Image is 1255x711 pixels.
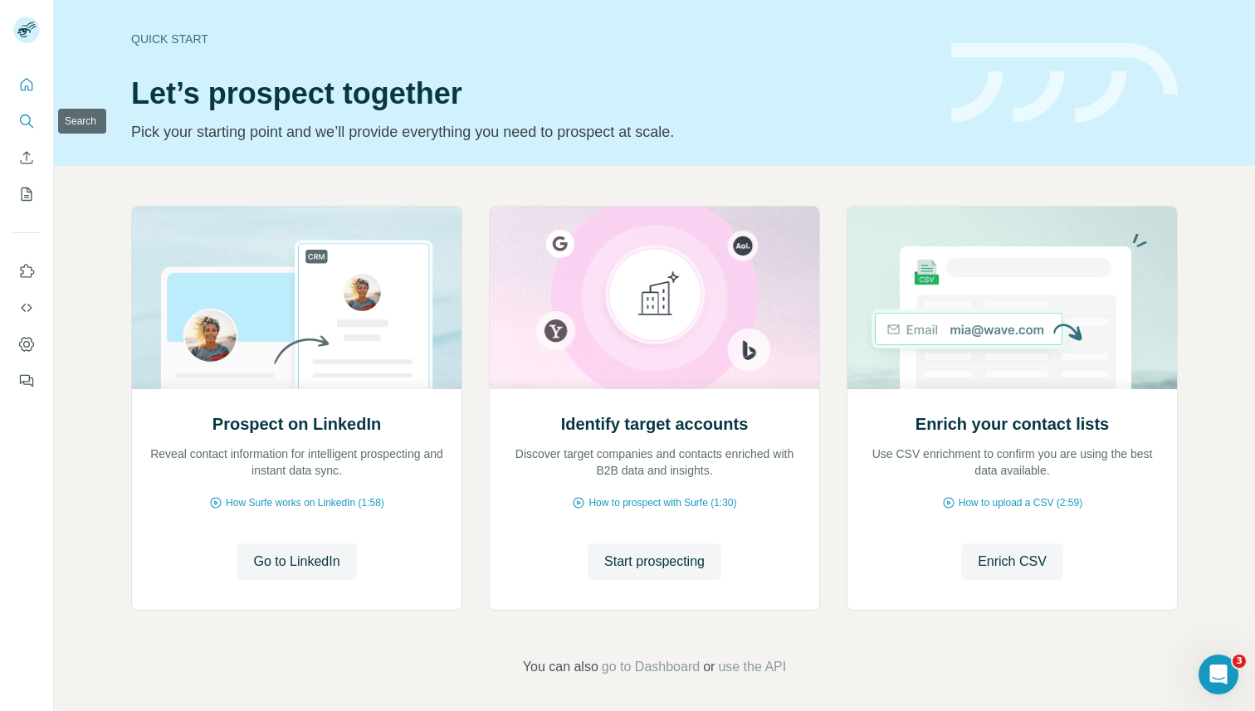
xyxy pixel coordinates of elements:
button: Use Surfe on LinkedIn [13,256,40,286]
button: Dashboard [13,329,40,359]
div: Quick start [131,31,931,47]
span: or [703,657,715,677]
iframe: Intercom live chat [1199,655,1238,694]
img: Enrich your contact lists [847,207,1178,389]
p: Pick your starting point and we’ll provide everything you need to prospect at scale. [131,120,931,144]
img: Prospect on LinkedIn [131,207,462,389]
button: Enrich CSV [13,143,40,173]
h1: Let’s prospect together [131,77,931,110]
span: Start prospecting [604,552,705,572]
img: Identify target accounts [489,207,820,389]
span: How to prospect with Surfe (1:30) [588,495,736,510]
button: Start prospecting [588,543,721,580]
span: How to upload a CSV (2:59) [959,495,1082,510]
p: Reveal contact information for intelligent prospecting and instant data sync. [149,446,445,479]
span: 3 [1233,655,1246,668]
span: Go to LinkedIn [253,552,339,572]
h2: Identify target accounts [561,412,749,436]
button: use the API [718,657,786,677]
span: You can also [523,657,598,677]
h2: Prospect on LinkedIn [212,412,381,436]
span: How Surfe works on LinkedIn (1:58) [226,495,384,510]
button: Use Surfe API [13,293,40,323]
button: go to Dashboard [602,657,700,677]
p: Use CSV enrichment to confirm you are using the best data available. [864,446,1160,479]
button: My lists [13,179,40,209]
button: Quick start [13,70,40,100]
p: Discover target companies and contacts enriched with B2B data and insights. [506,446,803,479]
span: Enrich CSV [978,552,1047,572]
h2: Enrich your contact lists [916,412,1109,436]
button: Search [13,106,40,136]
button: Feedback [13,366,40,396]
button: Enrich CSV [961,543,1063,580]
img: banner [951,43,1178,124]
button: Go to LinkedIn [237,543,356,580]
